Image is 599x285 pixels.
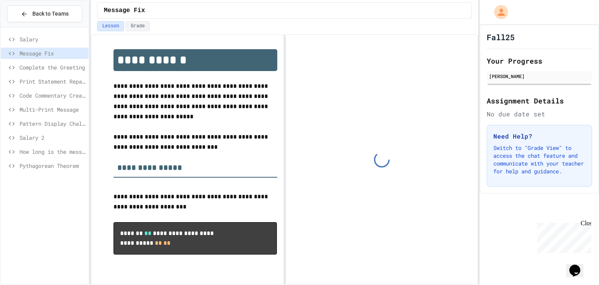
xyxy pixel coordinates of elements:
[19,49,85,57] span: Message Fix
[104,6,145,15] span: Message Fix
[487,95,592,106] h2: Assignment Details
[19,63,85,71] span: Complete the Greeting
[19,162,85,170] span: Pythagorean Theorem
[487,32,515,43] h1: Fall25
[566,254,591,277] iframe: chat widget
[19,134,85,142] span: Salary 2
[3,3,54,50] div: Chat with us now!Close
[19,91,85,100] span: Code Commentary Creator
[487,55,592,66] h2: Your Progress
[489,73,590,80] div: [PERSON_NAME]
[19,77,85,85] span: Print Statement Repair
[19,105,85,114] span: Multi-Print Message
[32,10,69,18] span: Back to Teams
[19,148,85,156] span: How long is the message?
[19,119,85,128] span: Pattern Display Challenge
[126,21,150,31] button: Grade
[493,144,585,175] p: Switch to "Grade View" to access the chat feature and communicate with your teacher for help and ...
[487,109,592,119] div: No due date set
[534,220,591,253] iframe: chat widget
[493,132,585,141] h3: Need Help?
[486,3,510,21] div: My Account
[19,35,85,43] span: Salary
[97,21,124,31] button: Lesson
[7,5,82,22] button: Back to Teams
